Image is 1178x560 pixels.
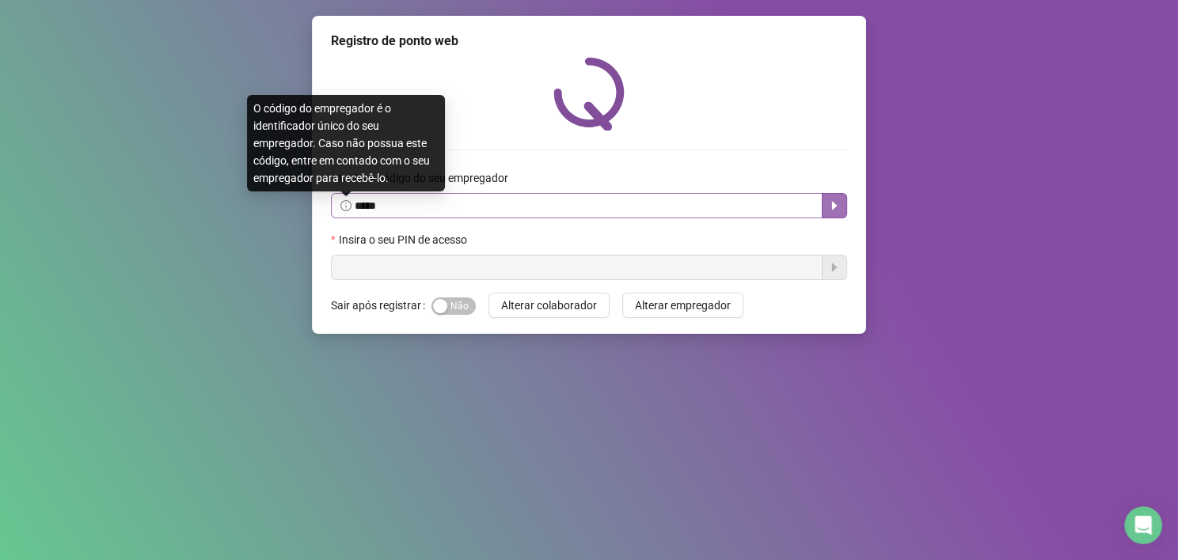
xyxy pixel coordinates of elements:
[828,199,841,212] span: caret-right
[553,57,625,131] img: QRPoint
[247,95,445,191] div: O código do empregador é o identificador único do seu empregador. Caso não possua este código, en...
[488,293,610,318] button: Alterar colaborador
[331,293,431,318] label: Sair após registrar
[501,297,597,314] span: Alterar colaborador
[622,293,743,318] button: Alterar empregador
[331,32,847,51] div: Registro de ponto web
[340,200,351,211] span: info-circle
[635,297,731,314] span: Alterar empregador
[1124,506,1162,544] iframe: Intercom live chat
[331,231,477,248] label: Insira o seu PIN de acesso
